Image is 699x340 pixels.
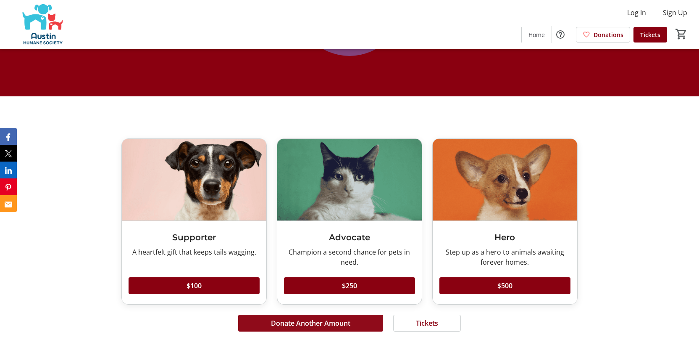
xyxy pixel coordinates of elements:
[393,315,461,332] button: Tickets
[528,30,545,39] span: Home
[433,139,577,220] img: Hero
[271,318,350,328] span: Donate Another Amount
[674,27,689,42] button: Cart
[620,6,653,19] button: Log In
[5,3,80,45] img: Austin Humane Society's Logo
[576,27,630,42] a: Donations
[129,247,260,257] div: A heartfelt gift that keeps tails wagging.
[129,277,260,294] button: $100
[656,6,694,19] button: Sign Up
[284,231,415,244] h3: Advocate
[284,277,415,294] button: $250
[497,281,512,291] span: $500
[640,30,660,39] span: Tickets
[594,30,623,39] span: Donations
[663,8,687,18] span: Sign Up
[522,27,552,42] a: Home
[552,26,569,43] button: Help
[416,318,438,328] span: Tickets
[238,315,384,332] button: Donate Another Amount
[633,27,667,42] a: Tickets
[122,139,266,220] img: Supporter
[187,281,202,291] span: $100
[284,247,415,267] div: Champion a second chance for pets in need.
[218,109,481,129] span: Can't Attend? Donate Directly!
[342,281,357,291] span: $250
[129,231,260,244] h3: Supporter
[439,277,570,294] button: $500
[439,247,570,267] div: Step up as a hero to animals awaiting forever homes.
[277,139,422,220] img: Advocate
[439,231,570,244] h3: Hero
[627,8,646,18] span: Log In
